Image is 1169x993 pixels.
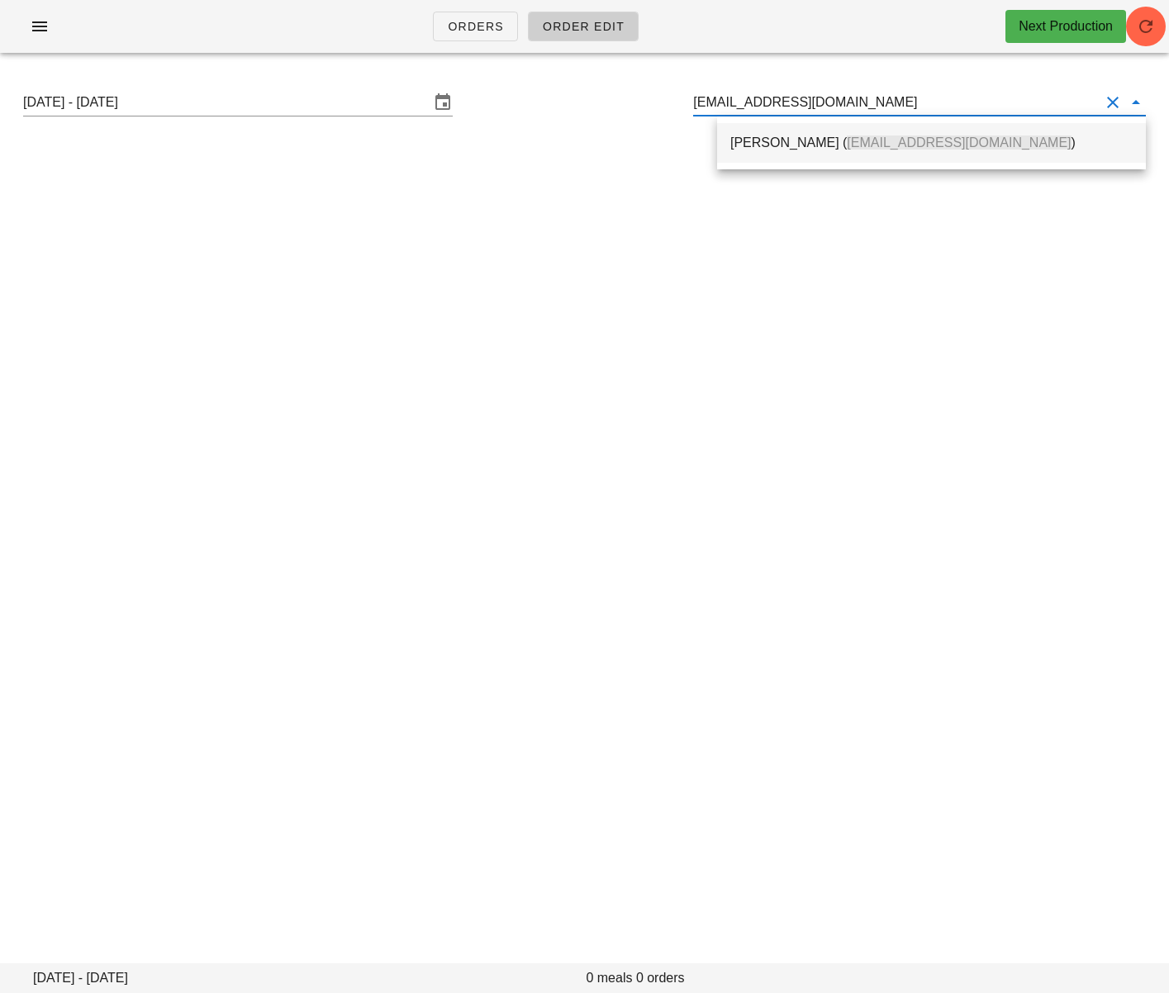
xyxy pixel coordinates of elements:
a: Orders [433,12,518,41]
span: Order Edit [542,20,625,33]
button: Clear Customer [1103,93,1123,112]
div: [PERSON_NAME] ( ) [730,135,1133,150]
span: Orders [447,20,504,33]
a: Order Edit [528,12,639,41]
span: [EMAIL_ADDRESS][DOMAIN_NAME] [847,135,1071,150]
div: Next Production [1019,17,1113,36]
